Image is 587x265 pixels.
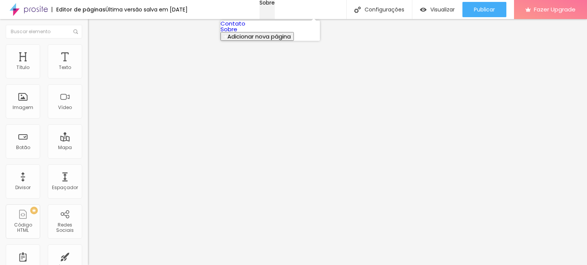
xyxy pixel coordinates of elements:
div: Texto [59,65,71,70]
div: Editor de páginas [52,7,105,12]
div: Mapa [58,145,72,150]
span: Publicar [474,6,495,13]
div: Espaçador [52,185,78,190]
div: Botão [16,145,30,150]
div: Última versão salva em [DATE] [105,7,188,12]
img: Icone [354,6,361,13]
div: Imagem [13,105,33,110]
a: Contato [221,19,245,27]
button: Publicar [462,2,506,17]
div: Título [16,65,29,70]
button: Adicionar nova página [221,32,294,41]
span: Visualizar [430,6,455,13]
a: Sobre [221,25,237,33]
div: Divisor [15,185,31,190]
div: Código HTML [8,222,38,233]
div: Redes Sociais [50,222,80,233]
iframe: Editor [88,19,587,265]
img: Icone [73,29,78,34]
input: Buscar elemento [6,25,82,39]
img: view-1.svg [420,6,426,13]
button: Visualizar [412,2,462,17]
span: Adicionar nova página [227,32,291,40]
div: Vídeo [58,105,72,110]
span: Fazer Upgrade [534,6,576,13]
